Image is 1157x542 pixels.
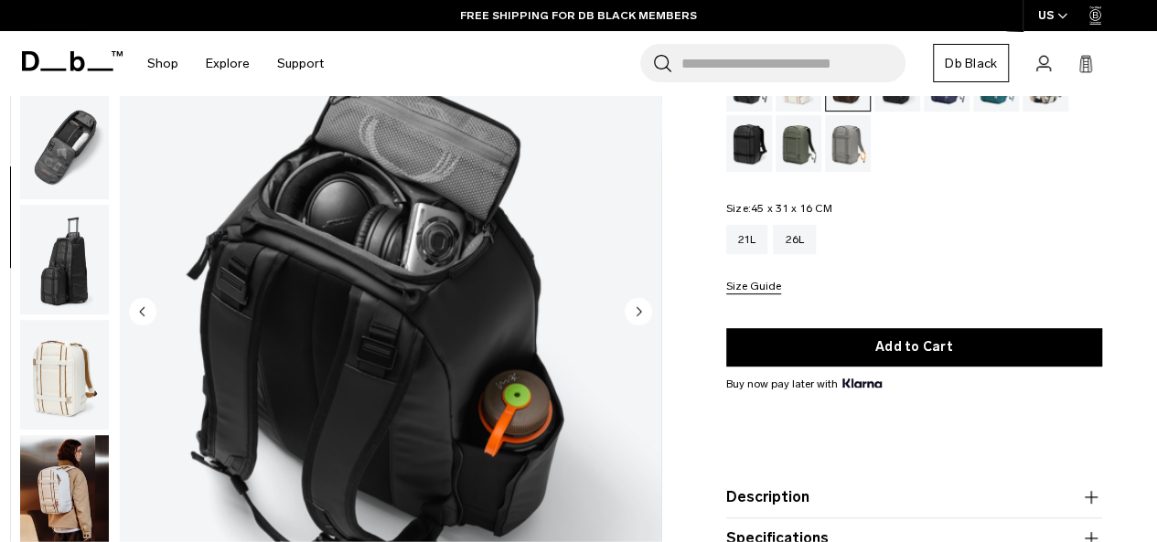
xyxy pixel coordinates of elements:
[842,378,882,388] img: {"height" => 20, "alt" => "Klarna"}
[726,225,768,254] a: 21L
[825,115,871,172] a: Sand Grey
[773,225,816,254] a: 26L
[20,321,109,430] img: Ramverk Backpack 21L Espresso
[726,486,1102,508] button: Description
[129,298,156,329] button: Previous slide
[19,90,110,201] button: Ramverk Backpack 21L Espresso
[134,31,337,96] nav: Main Navigation
[751,202,832,215] span: 45 x 31 x 16 CM
[726,203,832,214] legend: Size:
[726,115,772,172] a: Reflective Black
[726,281,781,294] button: Size Guide
[206,31,250,96] a: Explore
[933,44,1009,82] a: Db Black
[726,328,1102,367] button: Add to Cart
[625,298,652,329] button: Next slide
[147,31,178,96] a: Shop
[460,7,697,24] a: FREE SHIPPING FOR DB BLACK MEMBERS
[776,115,821,172] a: Moss Green
[20,206,109,315] img: Ramverk Backpack 21L Espresso
[277,31,324,96] a: Support
[20,90,109,200] img: Ramverk Backpack 21L Espresso
[19,320,110,431] button: Ramverk Backpack 21L Espresso
[19,205,110,316] button: Ramverk Backpack 21L Espresso
[726,376,882,392] span: Buy now pay later with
